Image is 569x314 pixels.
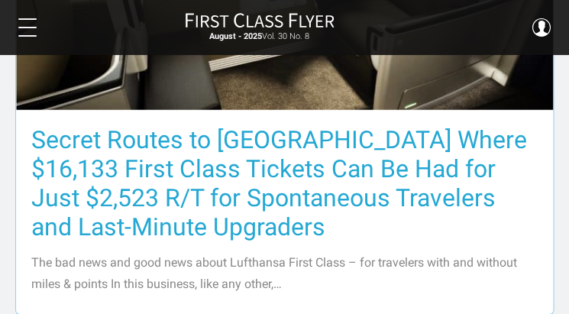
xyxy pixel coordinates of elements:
[185,12,335,28] img: First Class Flyer
[31,252,538,295] p: The bad news and good news about Lufthansa First Class – for travelers with and without miles & p...
[185,31,335,42] small: Vol. 30 No. 8
[209,31,262,41] strong: August - 2025
[31,125,538,241] h3: Secret Routes to [GEOGRAPHIC_DATA] Where $16,133 First Class Tickets Can Be Had for Just $2,523 R...
[185,12,335,43] a: First Class FlyerAugust - 2025Vol. 30 No. 8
